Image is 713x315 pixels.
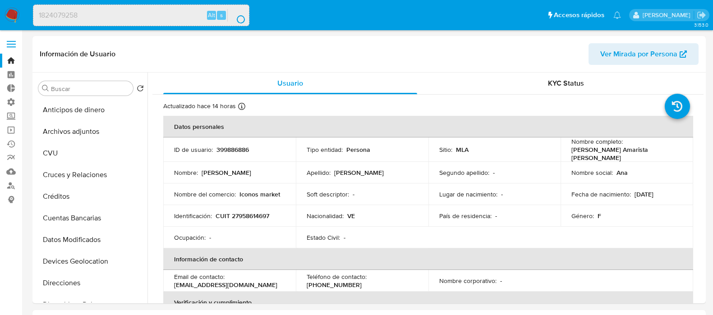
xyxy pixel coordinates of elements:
[439,212,492,220] p: País de residencia :
[347,212,355,220] p: VE
[216,212,269,220] p: CUIT 27958614697
[307,273,367,281] p: Teléfono de contacto :
[307,233,340,242] p: Estado Civil :
[33,9,249,21] input: Buscar usuario o caso...
[35,251,147,272] button: Devices Geolocation
[42,85,49,92] button: Buscar
[589,43,699,65] button: Ver Mirada por Persona
[174,169,198,177] p: Nombre :
[307,169,331,177] p: Apellido :
[239,190,280,198] p: Iconos market
[643,11,694,19] p: yanina.loff@mercadolibre.com
[571,190,631,198] p: Fecha de nacimiento :
[35,99,147,121] button: Anticipos de dinero
[202,169,251,177] p: [PERSON_NAME]
[174,273,225,281] p: Email de contacto :
[456,146,469,154] p: MLA
[220,11,223,19] span: s
[35,164,147,186] button: Cruces y Relaciones
[613,11,621,19] a: Notificaciones
[227,9,246,22] button: search-icon
[571,212,594,220] p: Género :
[163,248,693,270] th: Información de contacto
[216,146,249,154] p: 399886886
[35,121,147,142] button: Archivos adjuntos
[209,233,211,242] p: -
[174,146,213,154] p: ID de usuario :
[554,10,604,20] span: Accesos rápidos
[174,190,236,198] p: Nombre del comercio :
[346,146,370,154] p: Persona
[548,78,584,88] span: KYC Status
[495,212,497,220] p: -
[174,281,277,289] p: [EMAIL_ADDRESS][DOMAIN_NAME]
[571,137,623,146] p: Nombre completo :
[307,281,362,289] p: [PHONE_NUMBER]
[493,169,495,177] p: -
[439,146,452,154] p: Sitio :
[35,142,147,164] button: CVU
[439,190,497,198] p: Lugar de nacimiento :
[307,146,343,154] p: Tipo entidad :
[344,233,345,242] p: -
[35,186,147,207] button: Créditos
[35,229,147,251] button: Datos Modificados
[163,292,693,313] th: Verificación y cumplimiento
[35,207,147,229] button: Cuentas Bancarias
[174,233,206,242] p: Ocupación :
[163,116,693,137] th: Datos personales
[40,50,115,59] h1: Información de Usuario
[51,85,129,93] input: Buscar
[277,78,303,88] span: Usuario
[353,190,354,198] p: -
[307,212,344,220] p: Nacionalidad :
[500,277,502,285] p: -
[163,102,236,110] p: Actualizado hace 14 horas
[598,212,601,220] p: F
[35,272,147,294] button: Direcciones
[501,190,503,198] p: -
[307,190,349,198] p: Soft descriptor :
[334,169,384,177] p: [PERSON_NAME]
[616,169,628,177] p: Ana
[174,212,212,220] p: Identificación :
[439,169,489,177] p: Segundo apellido :
[697,10,706,20] a: Salir
[571,169,613,177] p: Nombre social :
[439,277,497,285] p: Nombre corporativo :
[137,85,144,95] button: Volver al orden por defecto
[208,11,215,19] span: Alt
[600,43,677,65] span: Ver Mirada por Persona
[635,190,653,198] p: [DATE]
[571,146,679,162] p: [PERSON_NAME] Amarista [PERSON_NAME]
